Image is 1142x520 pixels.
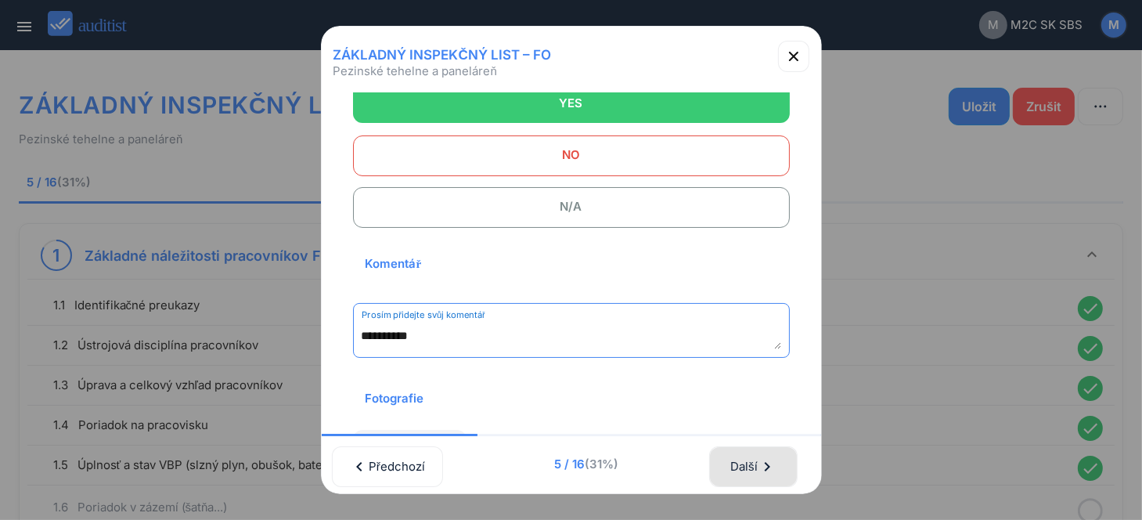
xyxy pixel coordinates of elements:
span: 5 / 16 [467,456,706,473]
span: Pezinské tehelne a paneláreň [333,63,497,79]
span: NO [373,139,770,171]
button: Další [709,446,797,487]
span: YES [373,88,770,119]
h1: ZÁKLADNÝ INSPEKČNÝ LIST – FO [328,41,557,69]
span: (31%) [585,457,618,471]
i: chevron_right [758,457,776,476]
div: Další [730,450,776,484]
h2: Fotografie [353,374,437,424]
textarea: Prosím přidejte svůj komentář [362,323,781,349]
i: chevron_left [350,457,369,476]
span: N/A [373,191,770,222]
button: Předchozí [332,446,443,487]
div: Předchozí [352,450,423,484]
h2: Komentář [353,239,434,289]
